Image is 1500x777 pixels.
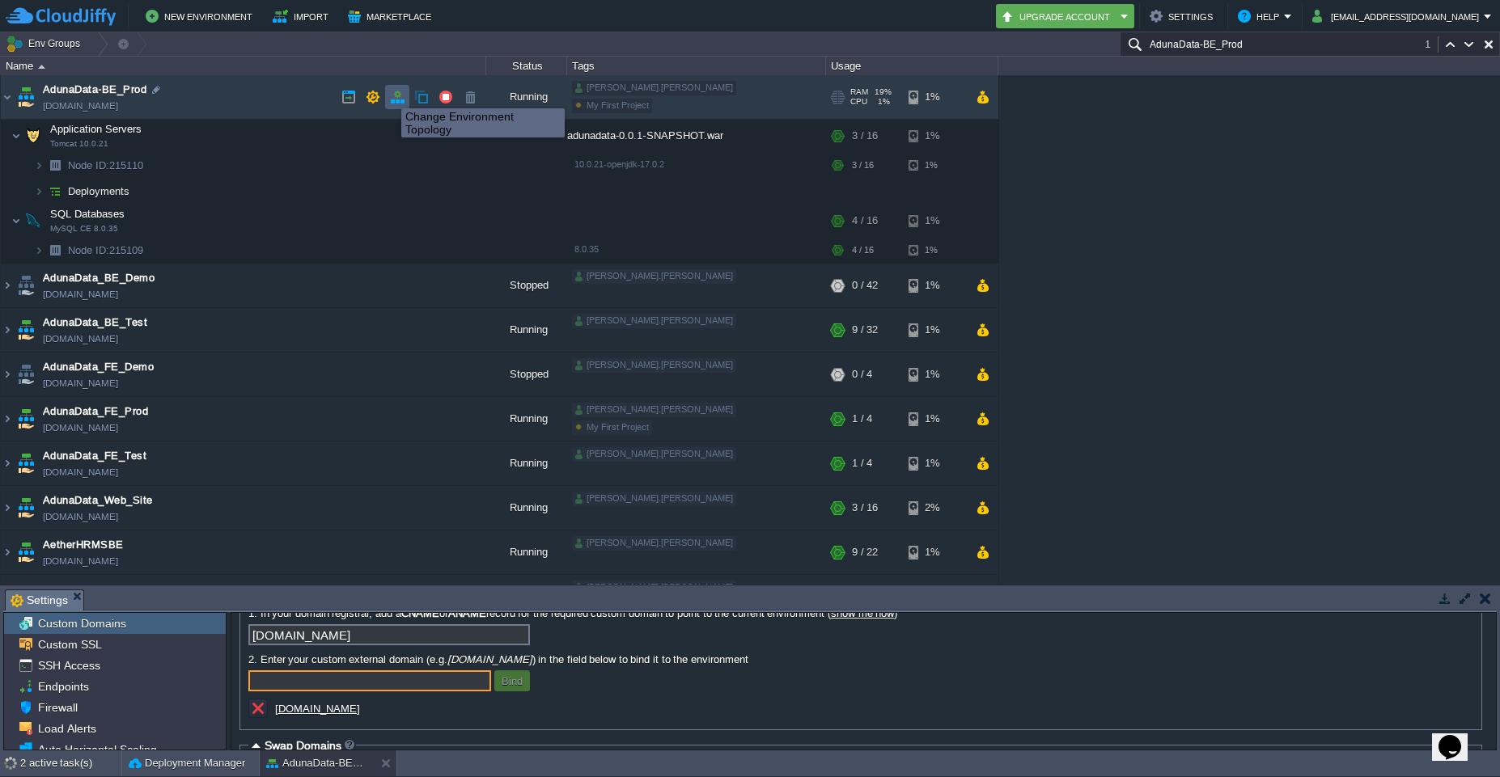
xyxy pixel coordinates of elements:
button: AdunaData-BE_Prod [266,755,368,771]
img: AMDAwAAAACH5BAEAAAAALAAAAAABAAEAAAICRAEAOw== [1,397,14,441]
div: 2 active task(s) [20,750,121,776]
div: Usage [827,57,998,75]
div: 9 / 32 [852,308,878,352]
a: AdunaData_BE_Demo [43,270,155,286]
img: AMDAwAAAACH5BAEAAAAALAAAAAABAAEAAAICRAEAOw== [34,238,44,263]
span: AetherHRMSBE [43,537,124,553]
div: 1% [909,205,961,237]
a: AdunaData-BE_Prod [43,82,146,98]
a: Load Alerts [35,721,99,736]
div: 1 / 4 [852,397,872,441]
div: [PERSON_NAME].[PERSON_NAME] [572,81,736,95]
div: [PERSON_NAME].[PERSON_NAME] [572,536,736,551]
div: Tags [568,57,825,75]
button: Deployment Manager [129,755,245,771]
img: AMDAwAAAACH5BAEAAAAALAAAAAABAAEAAAICRAEAOw== [15,575,37,619]
label: 2. Enter your custom external domain (e.g. ) in the field below to bind it to the environment [248,653,1473,665]
a: AdunaData_FE_Demo [43,359,154,375]
div: 4 / 16 [852,238,874,263]
a: AdunaData_FE_Prod [43,403,148,420]
span: 215110 [66,158,146,172]
label: 1. In your domain registrar, add a or record for the required custom domain to point to the curre... [248,607,1473,619]
a: Custom SSL [35,637,104,652]
span: 1% [874,97,890,107]
a: Custom Domains [35,616,129,631]
a: [DOMAIN_NAME] [43,331,118,347]
div: 3 / 16 [852,120,878,152]
img: AMDAwAAAACH5BAEAAAAALAAAAAABAAEAAAICRAEAOw== [22,205,44,237]
img: AMDAwAAAACH5BAEAAAAALAAAAAABAAEAAAICRAEAOw== [1,353,14,396]
span: 19% [875,87,892,97]
span: Settings [11,590,68,610]
button: New Environment [146,6,257,26]
span: AdunaData_Web_Site [43,492,152,509]
a: [DOMAIN_NAME] [43,286,118,302]
img: AMDAwAAAACH5BAEAAAAALAAAAAABAAEAAAICRAEAOw== [22,120,44,152]
a: Firewall [35,700,80,715]
span: 215109 [66,243,146,257]
a: [DOMAIN_NAME] [43,420,118,436]
img: AMDAwAAAACH5BAEAAAAALAAAAAABAAEAAAICRAEAOw== [15,75,37,119]
a: SQL DatabasesMySQL CE 8.0.35 [49,208,127,220]
iframe: chat widget [1432,712,1484,761]
img: AMDAwAAAACH5BAEAAAAALAAAAAABAAEAAAICRAEAOw== [11,120,21,152]
a: Deployments [66,184,132,198]
div: [PERSON_NAME].[PERSON_NAME] [572,403,736,417]
span: CPU [850,97,867,107]
a: Node ID:215109 [66,243,146,257]
div: adunadata-0.0.1-SNAPSHOT.war [567,120,826,152]
div: 0 / 42 [852,264,878,307]
a: [DOMAIN_NAME] [275,703,360,715]
div: Running [486,397,567,441]
div: Change Environment Topology [405,110,561,136]
div: Running [486,441,567,485]
a: SSH Access [35,658,103,673]
div: 1% [909,308,961,352]
a: AetherHRMSFront [43,581,134,598]
span: 10.0.21-openjdk-17.0.2 [574,159,664,169]
img: AMDAwAAAACH5BAEAAAAALAAAAAABAAEAAAICRAEAOw== [11,205,21,237]
img: AMDAwAAAACH5BAEAAAAALAAAAAABAAEAAAICRAEAOw== [1,441,14,485]
div: 3 / 16 [852,153,874,178]
b: CNAME [401,607,439,619]
div: [PERSON_NAME].[PERSON_NAME] [572,314,736,328]
div: 1% [909,353,961,396]
div: 1 / 4 [852,441,872,485]
button: Bind [497,674,528,688]
img: AMDAwAAAACH5BAEAAAAALAAAAAABAAEAAAICRAEAOw== [44,238,66,263]
span: Application Servers [49,122,144,136]
button: Help [1238,6,1284,26]
img: AMDAwAAAACH5BAEAAAAALAAAAAABAAEAAAICRAEAOw== [44,179,66,204]
img: AMDAwAAAACH5BAEAAAAALAAAAAABAAEAAAICRAEAOw== [1,75,14,119]
div: Running [486,530,567,574]
div: Stopped [486,353,567,396]
div: 1 / 4 [852,575,872,619]
a: show me how [831,607,894,619]
div: 1% [909,264,961,307]
a: Endpoints [35,679,91,694]
img: AMDAwAAAACH5BAEAAAAALAAAAAABAAEAAAICRAEAOw== [15,264,37,307]
span: Auto Horizontal Scaling [35,742,159,757]
span: 8.0.35 [574,244,599,254]
button: Marketplace [348,6,436,26]
div: 2% [909,486,961,530]
a: [DOMAIN_NAME] [43,98,118,114]
div: 1% [909,238,961,263]
img: AMDAwAAAACH5BAEAAAAALAAAAAABAAEAAAICRAEAOw== [15,486,37,530]
div: Running [486,486,567,530]
img: AMDAwAAAACH5BAEAAAAALAAAAAABAAEAAAICRAEAOw== [15,441,37,485]
img: AMDAwAAAACH5BAEAAAAALAAAAAABAAEAAAICRAEAOw== [15,353,37,396]
div: 1% [909,397,961,441]
div: Stopped [486,264,567,307]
